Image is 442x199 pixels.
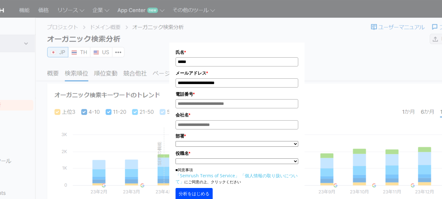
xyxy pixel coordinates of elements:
[176,111,298,118] label: 会社名
[176,173,298,185] a: 「個人情報の取り扱いについて」
[176,133,298,139] label: 部署
[176,150,298,157] label: 役職名
[176,167,298,185] p: ■同意事項 にご同意の上、クリックください
[176,70,298,77] label: メールアドレス
[176,173,239,179] a: 「Semrush Terms of Service」
[176,91,298,98] label: 電話番号
[176,49,298,56] label: 氏名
